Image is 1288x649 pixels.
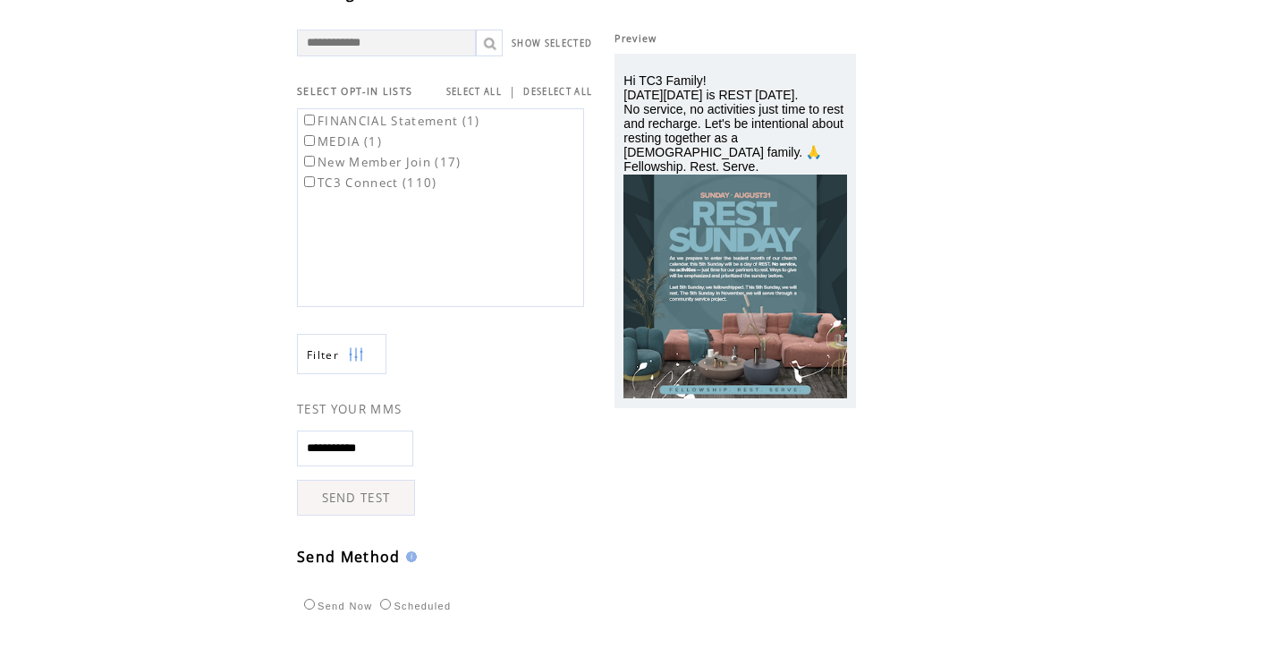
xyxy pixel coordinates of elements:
input: Send Now [304,599,315,610]
a: SHOW SELECTED [512,38,592,49]
span: Show filters [307,347,339,363]
a: SEND TEST [297,480,415,516]
input: TC3 Connect (110) [304,176,315,187]
input: FINANCIAL Statement (1) [304,115,315,125]
span: SELECT OPT-IN LISTS [297,85,412,98]
label: Send Now [300,601,372,611]
span: Preview [614,32,657,45]
label: TC3 Connect (110) [301,175,437,191]
span: | [509,83,516,99]
input: New Member Join (17) [304,156,315,167]
span: Send Method [297,547,401,567]
input: MEDIA (1) [304,135,315,146]
img: filters.png [348,335,364,375]
label: Scheduled [376,601,451,611]
label: New Member Join (17) [301,154,462,170]
img: help.gif [401,551,417,562]
a: Filter [297,334,386,374]
input: Scheduled [380,599,391,610]
span: TEST YOUR MMS [297,401,402,417]
label: MEDIA (1) [301,133,382,149]
a: SELECT ALL [446,86,502,98]
a: DESELECT ALL [523,86,592,98]
span: Hi TC3 Family! [DATE][DATE] is REST [DATE]. No service, no activities just time to rest and recha... [623,73,843,174]
label: FINANCIAL Statement (1) [301,113,480,129]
